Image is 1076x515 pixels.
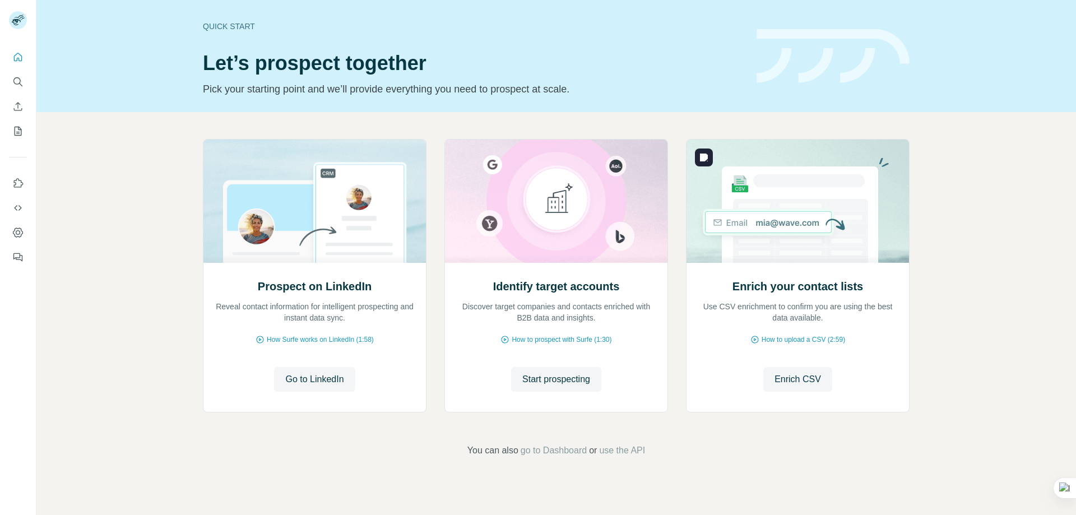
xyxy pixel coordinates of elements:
h2: Enrich your contact lists [732,279,863,294]
button: Quick start [9,47,27,67]
button: Feedback [9,247,27,267]
button: Start prospecting [511,367,601,392]
img: Enrich your contact lists [686,140,910,263]
p: Pick your starting point and we’ll provide everything you need to prospect at scale. [203,81,743,97]
button: Use Surfe on LinkedIn [9,173,27,193]
button: Enrich CSV [9,96,27,117]
button: Search [9,72,27,92]
img: banner [757,29,910,83]
span: How to upload a CSV (2:59) [762,335,845,345]
button: use the API [599,444,645,457]
button: Use Surfe API [9,198,27,218]
h2: Prospect on LinkedIn [258,279,372,294]
span: or [589,444,597,457]
span: Go to LinkedIn [285,373,344,386]
span: How Surfe works on LinkedIn (1:58) [267,335,374,345]
span: How to prospect with Surfe (1:30) [512,335,611,345]
img: Identify target accounts [444,140,668,263]
span: You can also [467,444,518,457]
p: Reveal contact information for intelligent prospecting and instant data sync. [215,301,415,323]
span: Enrich CSV [774,373,821,386]
button: My lists [9,121,27,141]
span: Start prospecting [522,373,590,386]
p: Use CSV enrichment to confirm you are using the best data available. [698,301,898,323]
p: Discover target companies and contacts enriched with B2B data and insights. [456,301,656,323]
img: Prospect on LinkedIn [203,140,426,263]
button: Go to LinkedIn [274,367,355,392]
h2: Identify target accounts [493,279,620,294]
h1: Let’s prospect together [203,52,743,75]
div: Quick start [203,21,743,32]
button: Dashboard [9,222,27,243]
button: Enrich CSV [763,367,832,392]
button: go to Dashboard [521,444,587,457]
